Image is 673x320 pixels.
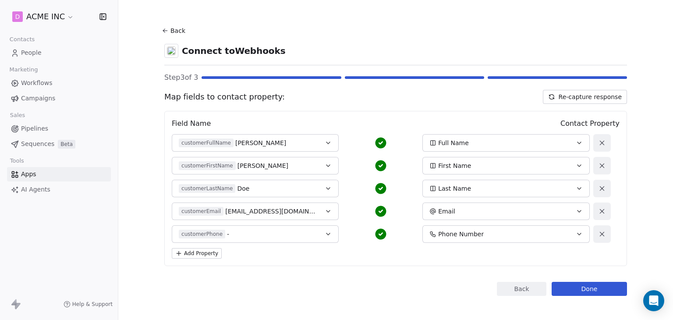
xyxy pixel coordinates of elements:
[72,301,113,308] span: Help & Support
[643,290,664,311] div: Open Intercom Messenger
[179,161,236,170] span: customerFirstName
[552,282,627,296] button: Done
[58,140,75,149] span: Beta
[7,91,111,106] a: Campaigns
[179,207,223,216] span: customerEmail
[21,78,53,88] span: Workflows
[7,167,111,181] a: Apps
[11,9,76,24] button: DACME INC
[21,48,42,57] span: People
[6,154,28,167] span: Tools
[64,301,113,308] a: Help & Support
[438,207,455,216] span: Email
[6,109,29,122] span: Sales
[179,184,235,193] span: customerLastName
[7,76,111,90] a: Workflows
[6,33,39,46] span: Contacts
[161,23,189,39] button: Back
[438,139,469,147] span: Full Name
[26,11,65,22] span: ACME INC
[6,63,42,76] span: Marketing
[21,94,55,103] span: Campaigns
[164,72,198,83] span: Step 3 of 3
[7,137,111,151] a: SequencesBeta
[21,139,54,149] span: Sequences
[237,161,288,170] span: [PERSON_NAME]
[497,282,546,296] button: Back
[438,230,484,238] span: Phone Number
[543,90,627,104] button: Re-capture response
[164,91,285,103] span: Map fields to contact property:
[7,46,111,60] a: People
[15,12,20,21] span: D
[237,184,249,193] span: Doe
[182,45,286,57] span: Connect to Webhooks
[7,121,111,136] a: Pipelines
[7,182,111,197] a: AI Agents
[225,207,316,216] span: [EMAIL_ADDRESS][DOMAIN_NAME]
[21,185,50,194] span: AI Agents
[438,161,471,170] span: First Name
[179,230,225,238] span: customerPhone
[21,170,36,179] span: Apps
[560,118,620,129] span: Contact Property
[438,184,471,193] span: Last Name
[172,248,222,259] button: Add Property
[172,118,211,129] span: Field Name
[227,230,229,238] span: -
[179,139,234,147] span: customerFullName
[21,124,48,133] span: Pipelines
[167,46,176,55] img: webhooks.svg
[235,139,286,147] span: [PERSON_NAME]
